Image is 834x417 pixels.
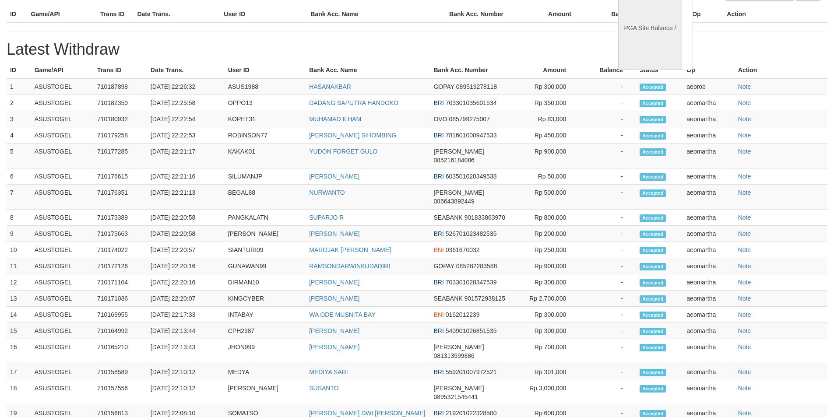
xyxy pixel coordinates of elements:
span: Accepted [640,214,666,222]
td: - [579,127,636,144]
td: OPPO13 [225,95,306,111]
span: BRI [433,132,443,139]
td: SIANTURI09 [225,242,306,258]
a: Note [738,189,751,196]
span: BNI [433,311,443,318]
a: Note [738,83,751,90]
td: 13 [7,291,31,307]
td: ASUSTOGEL [31,323,94,339]
td: JHON999 [225,339,306,364]
span: 781601000947533 [446,132,497,139]
a: Note [738,230,751,237]
td: - [579,144,636,168]
span: [PERSON_NAME] [433,385,484,392]
span: 085282283588 [456,263,497,270]
span: Accepted [640,100,666,107]
td: ASUSTOGEL [31,144,94,168]
td: aeomartha [683,95,734,111]
td: ASUSTOGEL [31,78,94,95]
span: Accepted [640,247,666,254]
td: KOPET31 [225,111,306,127]
td: ASUSTOGEL [31,111,94,127]
a: Note [738,385,751,392]
span: Accepted [640,173,666,181]
span: 085643892449 [433,198,474,205]
a: [PERSON_NAME] [309,327,359,334]
h1: Latest Withdraw [7,41,827,58]
th: ID [7,6,28,22]
td: aeomartha [683,127,734,144]
span: OVO [433,116,447,123]
td: Rp 3,000,000 [512,380,579,405]
span: 219201022328500 [446,410,497,417]
td: [DATE] 22:20:58 [147,226,225,242]
td: 10 [7,242,31,258]
td: [DATE] 22:13:44 [147,323,225,339]
td: 710176615 [94,168,147,185]
td: - [579,339,636,364]
td: [DATE] 22:20:57 [147,242,225,258]
th: Game/API [28,6,97,22]
td: - [579,307,636,323]
td: ASUSTOGEL [31,210,94,226]
th: Amount [512,62,579,78]
td: - [579,242,636,258]
td: 7 [7,185,31,210]
td: aeomartha [683,185,734,210]
td: - [579,78,636,95]
a: Note [738,327,751,334]
a: [PERSON_NAME] [309,230,359,237]
a: WA ODE MUSNITA BAY [309,311,375,318]
a: MEDIYA SARI [309,368,348,375]
span: 540901026851535 [446,327,497,334]
span: 901572938125 [464,295,505,302]
td: [DATE] 22:21:13 [147,185,225,210]
td: - [579,95,636,111]
td: 9 [7,226,31,242]
span: BRI [433,410,443,417]
td: aeomartha [683,111,734,127]
a: NURWANTO [309,189,345,196]
td: - [579,274,636,291]
td: 5 [7,144,31,168]
th: Date Trans. [134,6,220,22]
span: Accepted [640,148,666,156]
th: Amount [515,6,584,22]
td: ASUSTOGEL [31,339,94,364]
td: - [579,380,636,405]
th: Op [683,62,734,78]
span: 901833863970 [464,214,505,221]
span: SEABANK [433,295,462,302]
td: [DATE] 22:20:58 [147,210,225,226]
td: 12 [7,274,31,291]
span: 0162012239 [446,311,480,318]
td: aeomartha [683,364,734,380]
td: Rp 2,700,000 [512,291,579,307]
span: BRI [433,327,443,334]
td: [PERSON_NAME] [225,226,306,242]
a: Note [738,246,751,253]
td: [DATE] 22:20:07 [147,291,225,307]
td: 15 [7,323,31,339]
th: Status [636,62,683,78]
th: Bank Acc. Name [307,6,446,22]
span: 085799275007 [449,116,489,123]
span: [PERSON_NAME] [433,343,484,350]
td: - [579,291,636,307]
span: Accepted [640,369,666,376]
td: - [579,168,636,185]
td: aeomartha [683,226,734,242]
span: 703301035601534 [446,99,497,106]
td: GUNAWAN99 [225,258,306,274]
td: Rp 300,000 [512,323,579,339]
td: aeomartha [683,242,734,258]
td: Rp 50,000 [512,168,579,185]
td: aeomartha [683,168,734,185]
td: [DATE] 22:22:53 [147,127,225,144]
a: Note [738,116,751,123]
a: Note [738,99,751,106]
td: [DATE] 22:10:12 [147,380,225,405]
span: 089519278118 [456,83,497,90]
a: SUPARJO R [309,214,344,221]
span: 0895321545441 [433,393,478,400]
